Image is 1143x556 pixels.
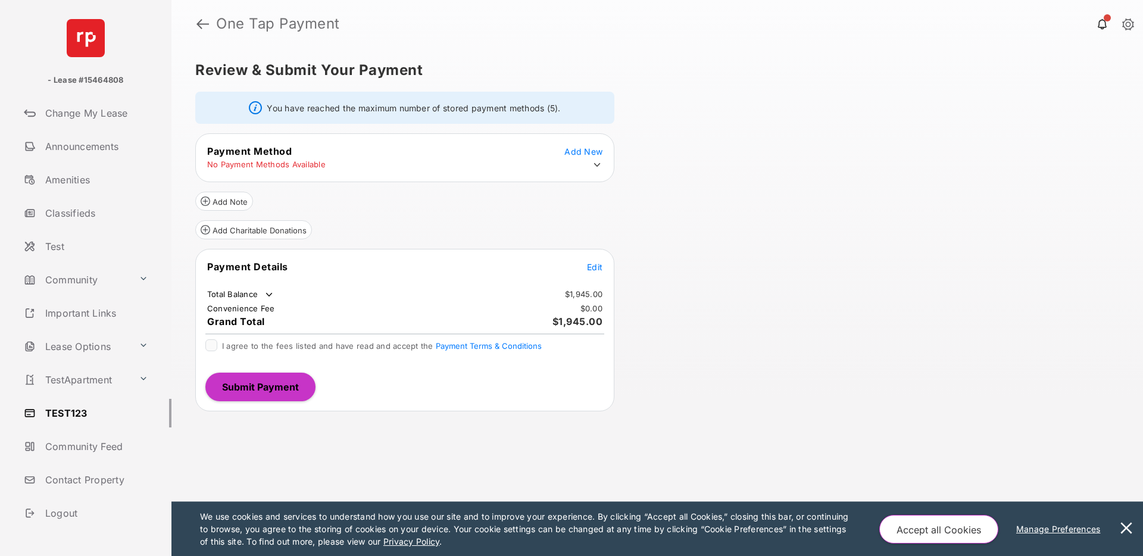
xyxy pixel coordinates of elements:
[19,299,153,327] a: Important Links
[207,159,326,170] td: No Payment Methods Available
[207,289,275,301] td: Total Balance
[436,341,542,351] button: I agree to the fees listed and have read and accept the
[19,499,171,527] a: Logout
[879,515,998,543] button: Accept all Cookies
[383,536,439,546] u: Privacy Policy
[19,399,171,427] a: TEST123
[195,220,312,239] button: Add Charitable Donations
[19,132,171,161] a: Announcements
[564,145,602,157] button: Add New
[207,316,265,327] span: Grand Total
[207,261,288,273] span: Payment Details
[587,262,602,272] span: Edit
[207,145,292,157] span: Payment Method
[200,510,854,548] p: We use cookies and services to understand how you use our site and to improve your experience. By...
[205,373,316,401] button: Submit Payment
[222,341,542,351] span: I agree to the fees listed and have read and accept the
[48,74,123,86] p: - Lease #15464808
[19,432,171,461] a: Community Feed
[195,92,614,124] div: You have reached the maximum number of stored payment methods (5).
[564,146,602,157] span: Add New
[195,192,253,211] button: Add Note
[19,232,171,261] a: Test
[564,289,603,299] td: $1,945.00
[207,303,276,314] td: Convenience Fee
[19,99,171,127] a: Change My Lease
[1016,524,1105,534] u: Manage Preferences
[19,165,171,194] a: Amenities
[195,63,1110,77] h5: Review & Submit Your Payment
[580,303,603,314] td: $0.00
[552,316,603,327] span: $1,945.00
[19,466,171,494] a: Contact Property
[216,17,340,31] strong: One Tap Payment
[19,332,134,361] a: Lease Options
[587,261,602,273] button: Edit
[67,19,105,57] img: svg+xml;base64,PHN2ZyB4bWxucz0iaHR0cDovL3d3dy53My5vcmcvMjAwMC9zdmciIHdpZHRoPSI2NCIgaGVpZ2h0PSI2NC...
[19,366,134,394] a: TestApartment
[19,199,171,227] a: Classifieds
[19,265,134,294] a: Community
